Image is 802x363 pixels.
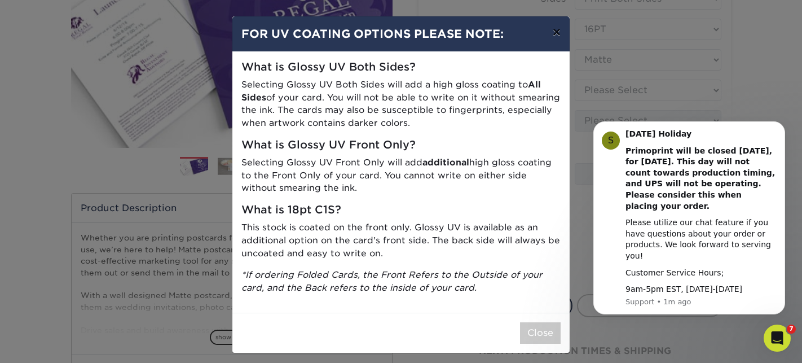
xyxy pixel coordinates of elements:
[241,25,561,42] h4: FOR UV COATING OPTIONS PLEASE NOTE:
[764,325,791,352] iframe: Intercom live chat
[241,156,561,195] p: Selecting Glossy UV Front Only will add high gloss coating to the Front Only of your card. You ca...
[520,322,561,344] button: Close
[241,139,561,152] h5: What is Glossy UV Front Only?
[241,61,561,74] h5: What is Glossy UV Both Sides?
[241,78,561,130] p: Selecting Glossy UV Both Sides will add a high gloss coating to of your card. You will not be abl...
[544,16,570,48] button: ×
[241,269,543,293] i: *If ordering Folded Cards, the Front Refers to the Outside of your card, and the Back refers to t...
[241,79,541,103] strong: All Sides
[576,116,802,333] iframe: Intercom notifications message
[241,221,561,260] p: This stock is coated on the front only. Glossy UV is available as an additional option on the car...
[241,204,561,217] h5: What is 18pt C1S?
[787,325,796,334] span: 7
[422,157,469,168] strong: additional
